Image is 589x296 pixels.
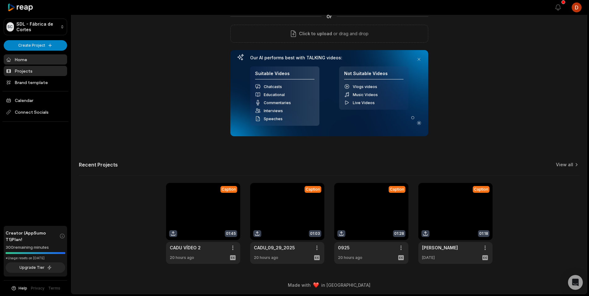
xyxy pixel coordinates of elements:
span: Live Videos [353,100,375,105]
h4: Not Suitable Videos [344,71,403,80]
span: Chatcasts [264,84,282,89]
h3: Our AI performs best with TALKING videos: [250,55,408,61]
a: 0925 [338,244,350,251]
span: Connect Socials [4,107,67,118]
a: View all [556,162,573,168]
p: or drag and drop [332,30,369,37]
h4: Suitable Videos [255,71,314,80]
span: Music Videos [353,92,378,97]
span: Vlogs videos [353,84,377,89]
span: Interviews [264,108,283,113]
a: CADU VÍDEO 2 [170,244,201,251]
a: Home [4,54,67,65]
div: Open Intercom Messenger [568,275,583,290]
div: SC [6,22,14,32]
a: Privacy [31,285,45,291]
a: [PERSON_NAME] [422,244,458,251]
p: SDL - Fábrica de Cortes [16,21,58,32]
button: Create Project [4,40,67,51]
span: Speeches [264,116,283,121]
div: 300 remaining minutes [6,244,65,251]
a: CADU_09_29_2025 [254,244,295,251]
button: Help [11,285,27,291]
div: Made with in [GEOGRAPHIC_DATA] [77,282,581,288]
a: Terms [48,285,60,291]
span: Or [322,13,337,20]
img: heart emoji [313,282,319,288]
h2: Recent Projects [79,162,118,168]
div: *Usage resets on [DATE] [6,256,65,260]
span: Click to upload [299,30,332,37]
span: Help [19,285,27,291]
a: Projects [4,66,67,76]
span: Creator (AppSumo T1) Plan! [6,230,59,243]
span: Commentaries [264,100,291,105]
a: Brand template [4,77,67,87]
button: Upgrade Tier [6,262,65,273]
span: Educational [264,92,285,97]
a: Calendar [4,95,67,105]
